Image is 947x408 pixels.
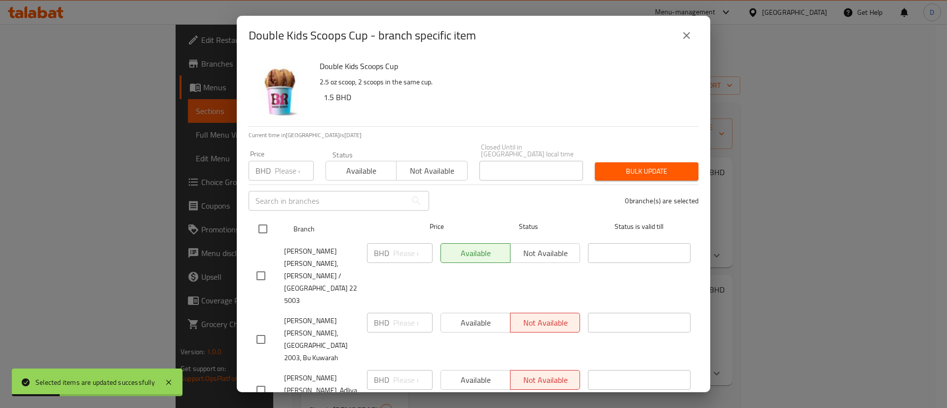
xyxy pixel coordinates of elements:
span: Available [330,164,393,178]
p: BHD [374,247,389,259]
input: Please enter price [393,370,433,390]
span: Branch [293,223,396,235]
div: Selected items are updated successfully [36,377,155,388]
button: Bulk update [595,162,698,181]
h6: Double Kids Scoops Cup [320,59,691,73]
span: [PERSON_NAME] [PERSON_NAME], [PERSON_NAME] / [GEOGRAPHIC_DATA] 22 5003 [284,245,359,307]
p: Current time in [GEOGRAPHIC_DATA] is [DATE] [249,131,698,140]
p: BHD [374,374,389,386]
button: Available [326,161,397,181]
span: Price [404,221,470,233]
input: Please enter price [393,313,433,333]
img: Double Kids Scoops Cup [249,59,312,122]
span: Status [477,221,580,233]
p: BHD [255,165,271,177]
h2: Double Kids Scoops Cup - branch specific item [249,28,476,43]
span: Not available [401,164,463,178]
input: Please enter price [275,161,314,181]
span: [PERSON_NAME] [PERSON_NAME], [GEOGRAPHIC_DATA] 2003, Bu Kuwarah [284,315,359,364]
p: BHD [374,317,389,329]
button: Not available [396,161,467,181]
span: Bulk update [603,165,691,178]
p: 0 branche(s) are selected [625,196,698,206]
h6: 1.5 BHD [324,90,691,104]
button: close [675,24,698,47]
input: Search in branches [249,191,406,211]
input: Please enter price [393,243,433,263]
p: 2.5 oz scoop, 2 scoops in the same cup. [320,76,691,88]
span: Status is valid till [588,221,691,233]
